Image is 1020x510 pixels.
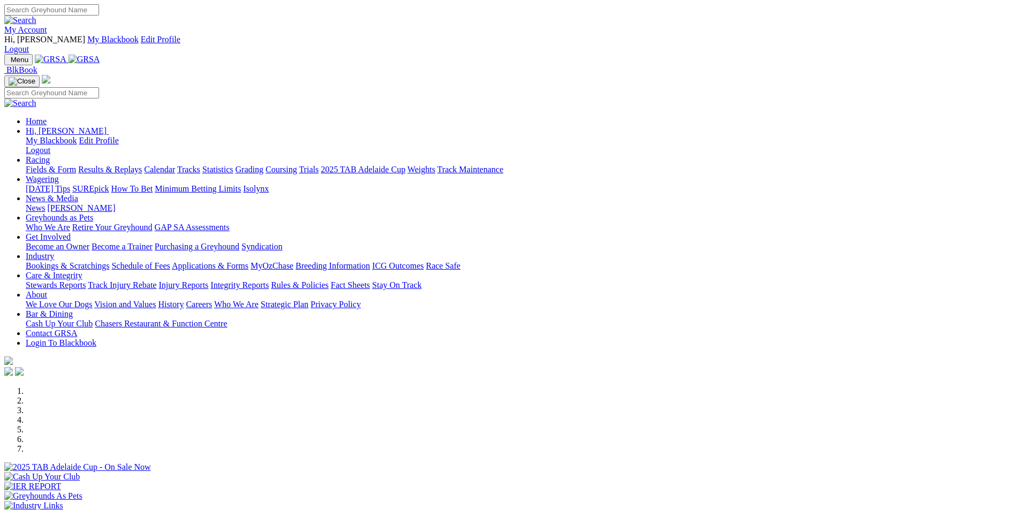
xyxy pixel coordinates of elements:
a: Become a Trainer [92,242,153,251]
a: BlkBook [4,65,37,74]
a: Edit Profile [79,136,119,145]
a: [PERSON_NAME] [47,203,115,212]
button: Toggle navigation [4,75,40,87]
a: Get Involved [26,232,71,241]
img: facebook.svg [4,367,13,376]
a: Hi, [PERSON_NAME] [26,126,109,135]
a: Bookings & Scratchings [26,261,109,270]
a: My Blackbook [26,136,77,145]
a: Injury Reports [158,280,208,290]
a: 2025 TAB Adelaide Cup [321,165,405,174]
div: Bar & Dining [26,319,1016,329]
input: Search [4,87,99,98]
a: Purchasing a Greyhound [155,242,239,251]
span: BlkBook [6,65,37,74]
a: Vision and Values [94,300,156,309]
a: SUREpick [72,184,109,193]
a: Logout [4,44,29,54]
input: Search [4,4,99,16]
a: Results & Replays [78,165,142,174]
a: Industry [26,252,54,261]
a: Edit Profile [141,35,180,44]
img: Cash Up Your Club [4,472,80,482]
a: Home [26,117,47,126]
a: Track Injury Rebate [88,280,156,290]
a: Retire Your Greyhound [72,223,153,232]
a: [DATE] Tips [26,184,70,193]
a: MyOzChase [251,261,293,270]
a: Bar & Dining [26,309,73,318]
a: Fact Sheets [331,280,370,290]
a: History [158,300,184,309]
div: Get Involved [26,242,1016,252]
div: Wagering [26,184,1016,194]
a: Login To Blackbook [26,338,96,347]
a: Who We Are [26,223,70,232]
a: Greyhounds as Pets [26,213,93,222]
a: Schedule of Fees [111,261,170,270]
span: Hi, [PERSON_NAME] [26,126,107,135]
a: Isolynx [243,184,269,193]
a: Care & Integrity [26,271,82,280]
a: Track Maintenance [437,165,503,174]
img: 2025 TAB Adelaide Cup - On Sale Now [4,462,151,472]
img: GRSA [35,55,66,64]
a: Weights [407,165,435,174]
a: Calendar [144,165,175,174]
a: My Account [4,25,47,34]
div: Care & Integrity [26,280,1016,290]
img: Greyhounds As Pets [4,491,82,501]
span: Hi, [PERSON_NAME] [4,35,85,44]
a: Grading [236,165,263,174]
a: News & Media [26,194,78,203]
div: News & Media [26,203,1016,213]
a: Tracks [177,165,200,174]
img: logo-grsa-white.png [42,75,50,83]
a: How To Bet [111,184,153,193]
a: Coursing [266,165,297,174]
div: Industry [26,261,1016,271]
a: Strategic Plan [261,300,308,309]
a: Trials [299,165,319,174]
a: Applications & Forms [172,261,248,270]
img: Search [4,16,36,25]
a: Stay On Track [372,280,421,290]
img: Close [9,77,35,86]
button: Toggle navigation [4,54,33,65]
a: Logout [26,146,50,155]
a: Statistics [202,165,233,174]
a: Privacy Policy [311,300,361,309]
a: Wagering [26,174,59,184]
a: Become an Owner [26,242,89,251]
span: Menu [11,56,28,64]
a: News [26,203,45,212]
a: We Love Our Dogs [26,300,92,309]
a: Race Safe [426,261,460,270]
a: Syndication [241,242,282,251]
a: Racing [26,155,50,164]
div: About [26,300,1016,309]
a: Stewards Reports [26,280,86,290]
a: Cash Up Your Club [26,319,93,328]
a: Who We Are [214,300,259,309]
a: Integrity Reports [210,280,269,290]
a: Rules & Policies [271,280,329,290]
a: Fields & Form [26,165,76,174]
img: logo-grsa-white.png [4,356,13,365]
img: Search [4,98,36,108]
img: twitter.svg [15,367,24,376]
div: My Account [4,35,1016,54]
a: Minimum Betting Limits [155,184,241,193]
a: Contact GRSA [26,329,77,338]
a: Careers [186,300,212,309]
a: ICG Outcomes [372,261,424,270]
div: Greyhounds as Pets [26,223,1016,232]
a: Chasers Restaurant & Function Centre [95,319,227,328]
a: GAP SA Assessments [155,223,230,232]
img: IER REPORT [4,482,61,491]
div: Racing [26,165,1016,174]
a: My Blackbook [87,35,139,44]
a: About [26,290,47,299]
div: Hi, [PERSON_NAME] [26,136,1016,155]
img: GRSA [69,55,100,64]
